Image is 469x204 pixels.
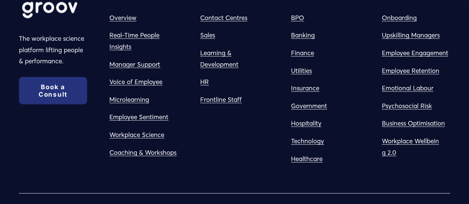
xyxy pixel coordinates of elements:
[109,147,176,158] a: Coaching & Workshops
[382,118,445,129] a: Business Optimisation
[109,76,162,88] a: Voice of Employee
[109,111,168,123] a: Employee Sentiment
[382,12,417,24] a: Onboarding
[109,59,160,70] a: Manager Support
[291,136,324,147] a: Technology
[291,83,319,94] a: Insurance
[109,129,164,141] a: Workplace Science
[291,47,314,59] a: Finance
[109,30,178,52] a: Real-Time People Insights
[291,100,327,112] a: Government
[382,65,439,77] a: Employee Retention
[382,47,448,59] a: Employee Engagement
[109,94,149,106] a: Microlearning
[382,136,439,147] a: Workplace Wellbein
[200,12,247,24] a: Contact Centres
[291,153,323,165] a: Healthcare
[291,12,304,24] a: BPO
[382,147,396,158] a: g 2.0
[19,33,87,67] p: The workplace science platform lifting people & performance.
[200,76,209,88] a: HR
[291,65,312,77] a: Utilities
[382,100,432,112] a: Psychosocial Risk
[291,118,321,129] a: Hospitality
[382,83,433,94] a: Emotional Labour
[19,77,87,104] a: Book a Consult
[200,47,269,70] a: Learning & Development
[382,30,440,41] a: Upskilling Managers
[200,94,242,106] a: Frontline Staff
[291,30,315,41] a: Banking
[200,30,215,41] a: Sales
